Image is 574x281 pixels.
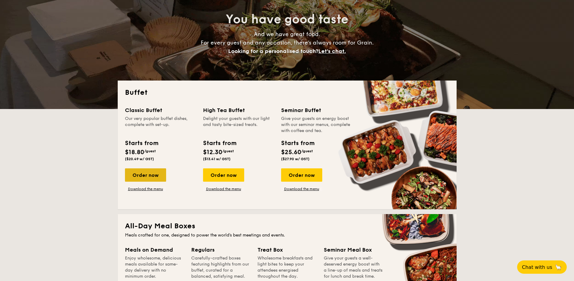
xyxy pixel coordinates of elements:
div: Delight your guests with our light and tasty bite-sized treats. [203,116,274,134]
div: Starts from [203,139,236,148]
span: Looking for a personalised touch? [228,48,318,55]
span: You have good taste [226,12,348,27]
div: Seminar Meal Box [324,246,383,254]
span: ($27.90 w/ GST) [281,157,310,161]
div: Order now [125,168,166,182]
div: Meals on Demand [125,246,184,254]
div: Starts from [125,139,158,148]
div: Classic Buffet [125,106,196,114]
div: High Tea Buffet [203,106,274,114]
div: Order now [203,168,244,182]
div: Starts from [281,139,314,148]
span: And we have great food. For every guest and any occasion, there’s always room for Grain. [201,31,374,55]
div: Give your guests an energy boost with our seminar menus, complete with coffee and tea. [281,116,352,134]
a: Download the menu [125,187,166,191]
div: Wholesome breakfasts and light bites to keep your attendees energised throughout the day. [257,255,317,279]
div: Carefully-crafted boxes featuring highlights from our buffet, curated for a balanced, satisfying ... [191,255,250,279]
span: 🦙 [555,264,562,271]
span: Let's chat. [318,48,346,55]
span: Chat with us [522,264,552,270]
span: ($13.41 w/ GST) [203,157,231,161]
a: Download the menu [203,187,244,191]
div: Seminar Buffet [281,106,352,114]
h2: All-Day Meal Boxes [125,221,449,231]
button: Chat with us🦙 [517,260,567,274]
span: $25.60 [281,149,301,156]
a: Download the menu [281,187,322,191]
h2: Buffet [125,88,449,98]
div: Order now [281,168,322,182]
div: Meals crafted for one, designed to power the world's best meetings and events. [125,232,449,238]
span: /guest [301,149,313,153]
span: /guest [144,149,156,153]
div: Treat Box [257,246,317,254]
div: Give your guests a well-deserved energy boost with a line-up of meals and treats for lunch and br... [324,255,383,279]
div: Enjoy wholesome, delicious meals available for same-day delivery with no minimum order. [125,255,184,279]
span: ($20.49 w/ GST) [125,157,154,161]
div: Regulars [191,246,250,254]
span: /guest [222,149,234,153]
div: Our very popular buffet dishes, complete with set-up. [125,116,196,134]
span: $12.30 [203,149,222,156]
span: $18.80 [125,149,144,156]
